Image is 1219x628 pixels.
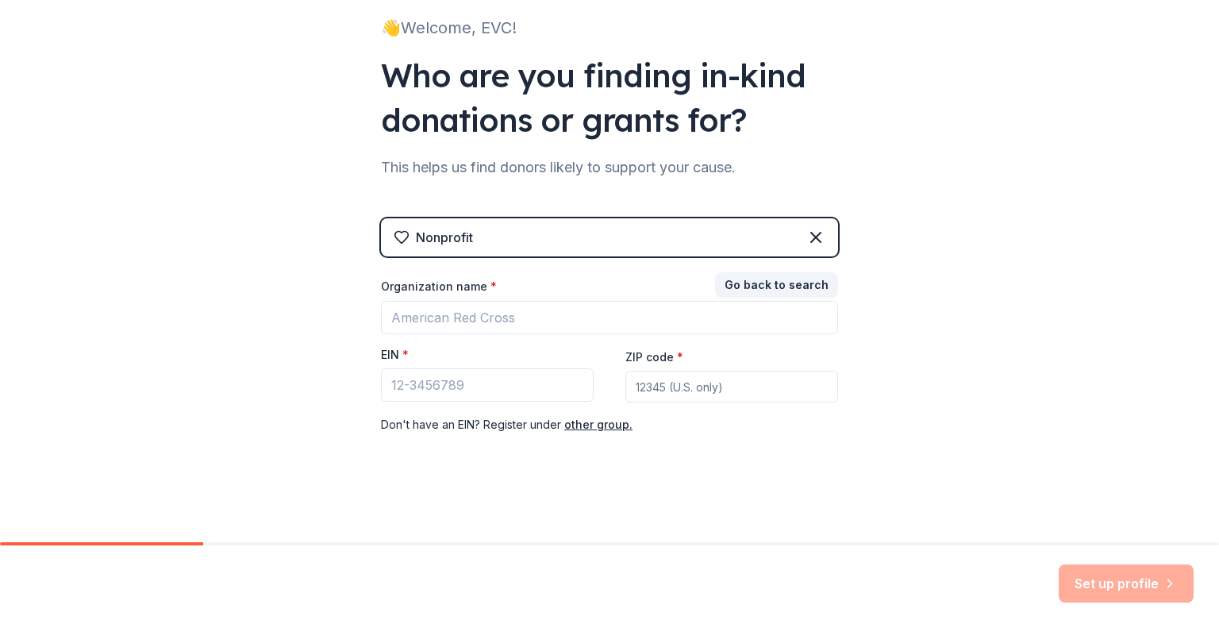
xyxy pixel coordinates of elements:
[381,301,838,334] input: American Red Cross
[381,53,838,142] div: Who are you finding in-kind donations or grants for?
[715,272,838,298] button: Go back to search
[564,415,633,434] button: other group.
[416,228,473,247] div: Nonprofit
[381,347,409,363] label: EIN
[381,155,838,180] div: This helps us find donors likely to support your cause.
[625,349,683,365] label: ZIP code
[381,415,838,434] div: Don ' t have an EIN? Register under
[625,371,838,403] input: 12345 (U.S. only)
[381,368,594,402] input: 12-3456789
[381,279,497,295] label: Organization name
[381,15,838,40] div: 👋 Welcome, EVC!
